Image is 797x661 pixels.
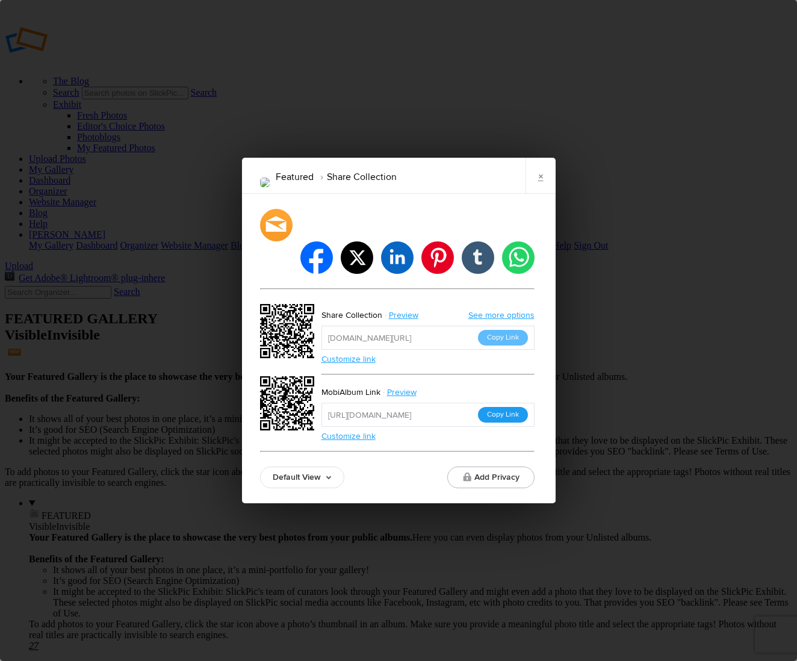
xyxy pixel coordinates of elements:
li: whatsapp [502,241,535,274]
li: Featured [276,167,314,187]
li: pinterest [421,241,454,274]
a: Preview [380,385,426,400]
li: tumblr [462,241,494,274]
div: Share Collection [321,308,382,323]
a: See more options [468,310,535,320]
a: Preview [382,308,427,323]
div: MobiAlbum Link [321,385,380,400]
li: Share Collection [314,167,397,187]
a: Customize link [321,354,376,364]
img: Pfugl-1977_v2.png [260,178,270,187]
a: Customize link [321,431,376,441]
a: Default View [260,467,344,488]
a: × [526,158,556,194]
li: linkedin [381,241,414,274]
button: Copy Link [478,330,528,346]
button: Add Privacy [447,467,535,488]
button: Copy Link [478,407,528,423]
li: twitter [341,241,373,274]
div: https://slickpic.us/183673724YMj [260,304,318,362]
li: facebook [300,241,333,274]
div: https://slickpic.us/18367373MwyM [260,376,318,434]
